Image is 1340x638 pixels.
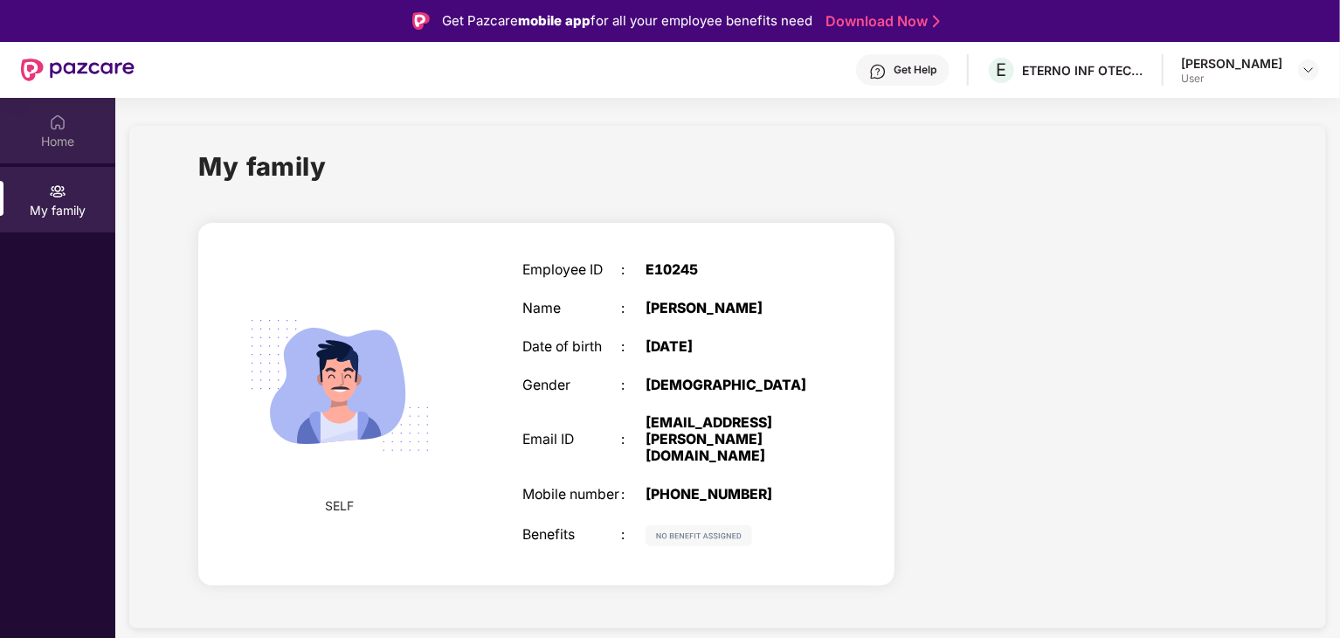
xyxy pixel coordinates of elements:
[646,415,819,464] div: [EMAIL_ADDRESS][PERSON_NAME][DOMAIN_NAME]
[621,378,646,394] div: :
[522,487,621,503] div: Mobile number
[49,183,66,200] img: svg+xml;base64,PHN2ZyB3aWR0aD0iMjAiIGhlaWdodD0iMjAiIHZpZXdCb3g9IjAgMCAyMCAyMCIgZmlsbD0ibm9uZSIgeG...
[621,262,646,279] div: :
[646,487,819,503] div: [PHONE_NUMBER]
[522,378,621,394] div: Gender
[1022,62,1144,79] div: ETERNO INF OTECH PVT. LTD.
[1181,72,1282,86] div: User
[49,114,66,131] img: svg+xml;base64,PHN2ZyBpZD0iSG9tZSIgeG1sbnM9Imh0dHA6Ly93d3cudzMub3JnLzIwMDAvc3ZnIiB3aWR0aD0iMjAiIG...
[646,301,819,317] div: [PERSON_NAME]
[894,63,936,77] div: Get Help
[621,527,646,544] div: :
[621,487,646,503] div: :
[442,10,812,31] div: Get Pazcare for all your employee benefits need
[646,525,752,546] img: svg+xml;base64,PHN2ZyB4bWxucz0iaHR0cDovL3d3dy53My5vcmcvMjAwMC9zdmciIHdpZHRoPSIxMjIiIGhlaWdodD0iMj...
[825,12,935,31] a: Download Now
[518,12,591,29] strong: mobile app
[229,274,451,496] img: svg+xml;base64,PHN2ZyB4bWxucz0iaHR0cDovL3d3dy53My5vcmcvMjAwMC9zdmciIHdpZHRoPSIyMjQiIGhlaWdodD0iMT...
[621,432,646,448] div: :
[412,12,430,30] img: Logo
[621,301,646,317] div: :
[21,59,135,81] img: New Pazcare Logo
[869,63,887,80] img: svg+xml;base64,PHN2ZyBpZD0iSGVscC0zMngzMiIgeG1sbnM9Imh0dHA6Ly93d3cudzMub3JnLzIwMDAvc3ZnIiB3aWR0aD...
[522,527,621,544] div: Benefits
[646,339,819,356] div: [DATE]
[646,262,819,279] div: E10245
[326,496,355,516] span: SELF
[1181,55,1282,72] div: [PERSON_NAME]
[522,262,621,279] div: Employee ID
[933,12,940,31] img: Stroke
[198,147,327,186] h1: My family
[997,59,1007,80] span: E
[646,378,819,394] div: [DEMOGRAPHIC_DATA]
[1302,63,1316,77] img: svg+xml;base64,PHN2ZyBpZD0iRHJvcGRvd24tMzJ4MzIiIHhtbG5zPSJodHRwOi8vd3d3LnczLm9yZy8yMDAwL3N2ZyIgd2...
[522,301,621,317] div: Name
[621,339,646,356] div: :
[522,339,621,356] div: Date of birth
[522,432,621,448] div: Email ID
